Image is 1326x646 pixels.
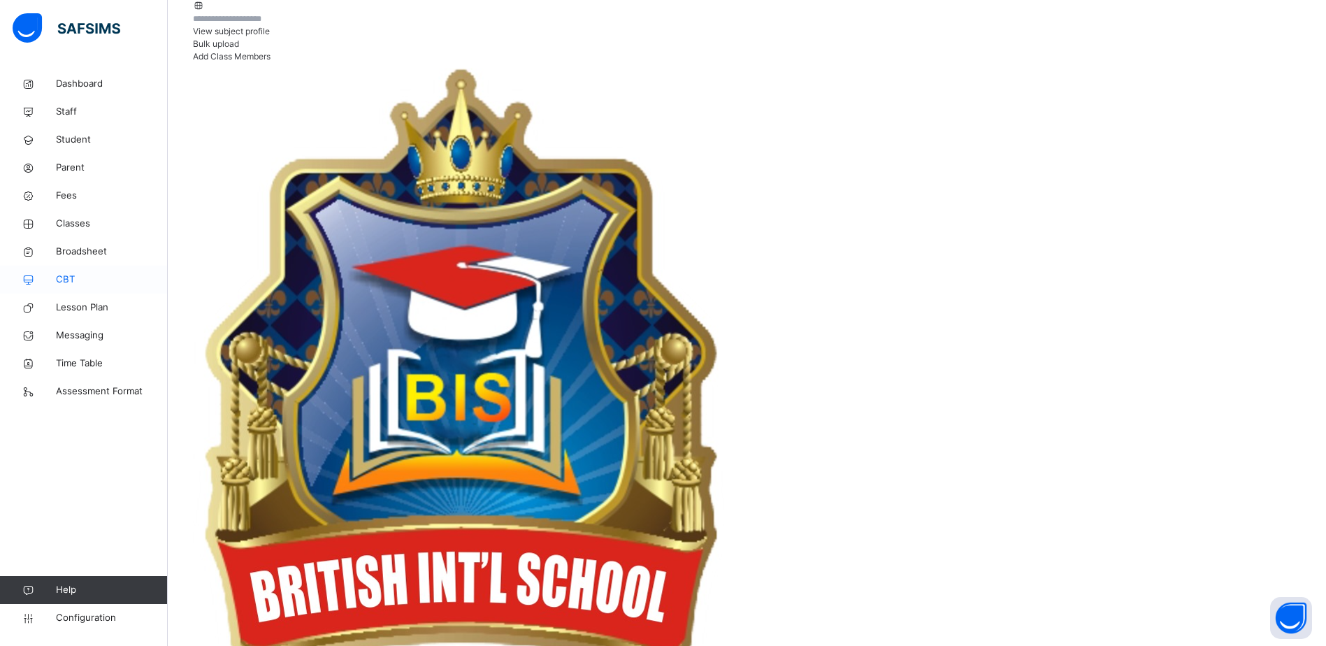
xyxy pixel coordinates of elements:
[13,13,120,43] img: safsims
[193,26,270,36] span: View subject profile
[56,611,167,625] span: Configuration
[56,245,168,259] span: Broadsheet
[56,77,168,91] span: Dashboard
[1270,597,1312,639] button: Open asap
[56,133,168,147] span: Student
[56,301,168,315] span: Lesson Plan
[56,189,168,203] span: Fees
[56,161,168,175] span: Parent
[193,51,271,62] span: Add Class Members
[193,38,239,49] span: Bulk upload
[56,217,168,231] span: Classes
[56,105,168,119] span: Staff
[56,273,168,287] span: CBT
[56,357,168,371] span: Time Table
[56,385,168,399] span: Assessment Format
[56,583,167,597] span: Help
[56,329,168,343] span: Messaging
